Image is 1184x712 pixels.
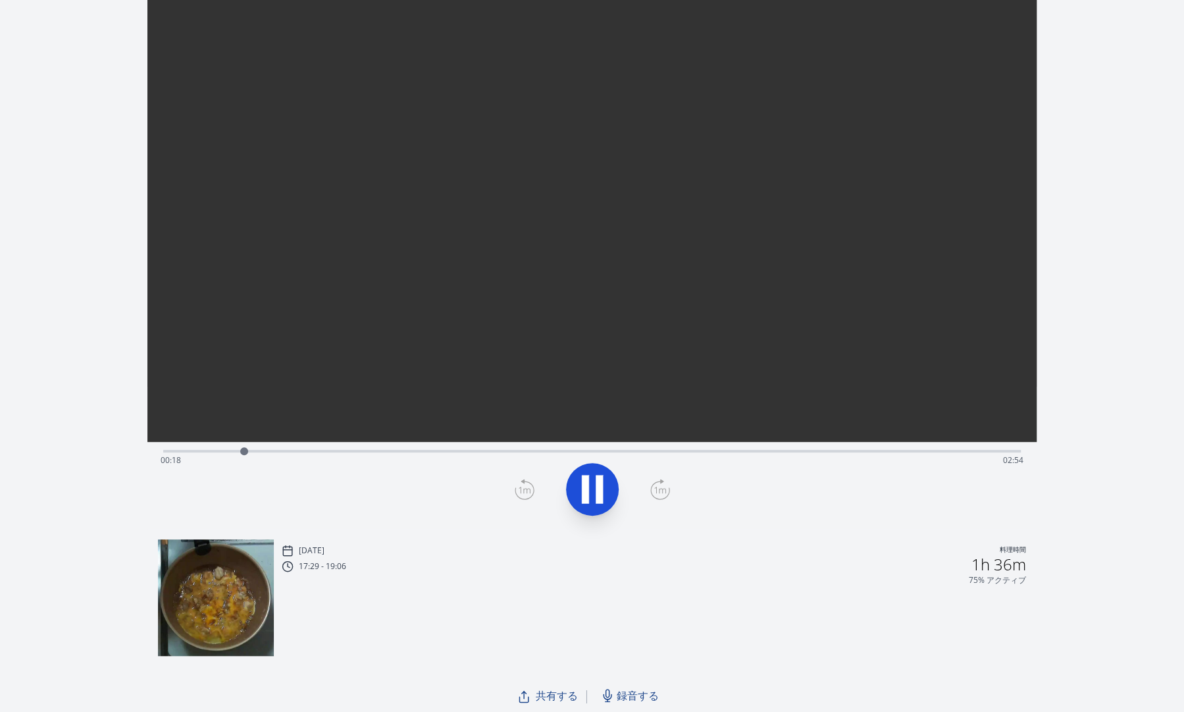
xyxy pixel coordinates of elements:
a: 録音する [596,682,667,709]
p: 料理時間 [1000,545,1026,557]
span: 02:54 [1003,454,1023,466]
h2: 1h 36m [971,557,1026,572]
p: 17:29 - 19:06 [299,561,346,572]
img: 250928083039_thumb.jpeg [158,539,274,655]
p: 75% アクティブ [969,575,1026,586]
span: 録音する [617,688,659,703]
span: 00:18 [161,454,181,466]
p: [DATE] [299,545,324,556]
span: | [583,686,590,705]
span: 共有する [536,688,578,703]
